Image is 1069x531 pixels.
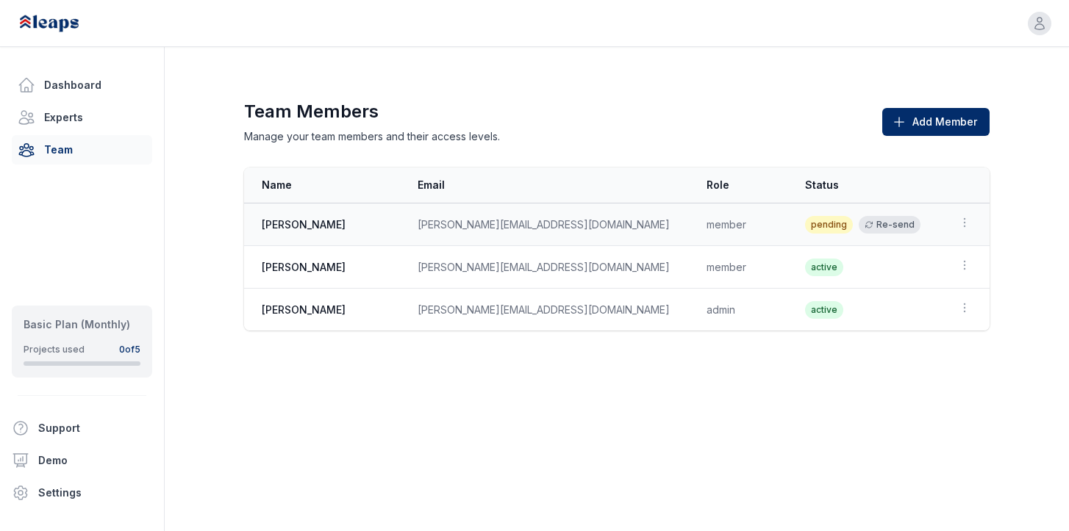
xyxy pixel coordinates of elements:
[12,135,152,165] a: Team
[119,344,140,355] div: 0 of 5
[244,129,500,144] p: Manage your team members and their access levels.
[6,413,146,443] button: Support
[262,260,400,275] span: [PERSON_NAME]
[6,446,158,475] a: Demo
[409,167,697,203] th: Email
[882,108,990,136] button: Add Member
[24,344,85,355] div: Projects used
[707,217,788,232] span: member
[18,7,112,40] img: Leaps
[262,303,400,317] span: [PERSON_NAME]
[796,167,945,203] th: Status
[805,259,843,276] span: active
[24,317,140,332] div: Basic Plan (Monthly)
[244,167,409,203] th: Name
[12,103,152,132] a: Experts
[6,478,158,507] a: Settings
[418,217,688,232] span: [PERSON_NAME][EMAIL_ADDRESS][DOMAIN_NAME]
[12,71,152,100] a: Dashboard
[698,167,797,203] th: Role
[418,303,688,317] span: [PERSON_NAME][EMAIL_ADDRESS][DOMAIN_NAME]
[707,260,788,275] span: member
[262,217,400,232] span: [PERSON_NAME]
[418,260,688,275] span: [PERSON_NAME][EMAIL_ADDRESS][DOMAIN_NAME]
[859,216,920,234] button: Re-send
[244,100,500,123] h1: Team Members
[805,301,843,319] span: active
[707,303,788,317] span: admin
[805,216,853,234] span: pending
